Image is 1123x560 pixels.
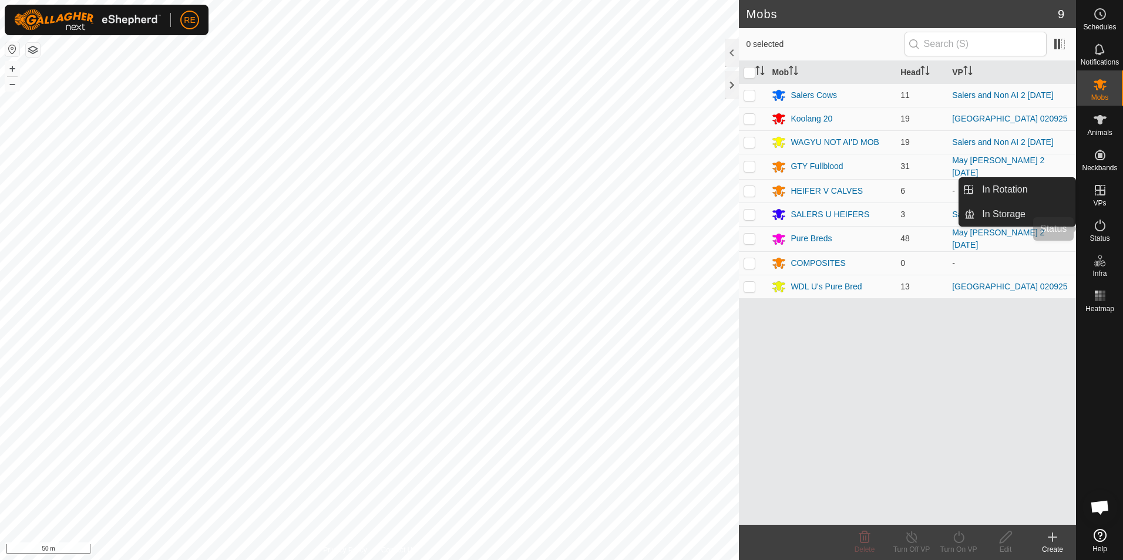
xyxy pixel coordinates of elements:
div: Turn Off VP [888,544,935,555]
a: [GEOGRAPHIC_DATA] 020925 [952,282,1067,291]
button: Reset Map [5,42,19,56]
a: May [PERSON_NAME] 2 [DATE] [952,156,1044,177]
a: In Storage [975,203,1075,226]
div: HEIFER V CALVES [791,185,863,197]
th: Mob [767,61,896,84]
span: 11 [900,90,910,100]
td: - [947,179,1076,203]
a: May [PERSON_NAME] 2 [DATE] [952,228,1044,249]
input: Search (S) [905,32,1047,56]
div: WAGYU NOT AI'D MOB [791,136,879,149]
img: Gallagher Logo [14,9,161,31]
span: In Storage [982,207,1026,221]
div: Edit [982,544,1029,555]
div: COMPOSITES [791,257,845,269]
div: WDL U's Pure Bred [791,281,862,293]
span: In Rotation [982,183,1027,197]
p-sorticon: Activate to sort [963,68,973,77]
span: Animals [1087,129,1112,136]
span: 48 [900,234,910,243]
div: SALERS U HEIFERS [791,208,869,221]
span: 0 [900,258,905,268]
span: 13 [900,282,910,291]
div: GTY Fullblood [791,160,843,173]
div: Salers Cows [791,89,837,102]
span: 31 [900,161,910,171]
span: Help [1092,545,1107,552]
span: Notifications [1081,59,1119,66]
a: Privacy Policy [323,545,367,555]
p-sorticon: Activate to sort [789,68,798,77]
td: - [947,251,1076,275]
a: Salers U's and Big Red [DATE] [952,210,1065,219]
span: 9 [1058,5,1064,23]
div: Turn On VP [935,544,982,555]
li: In Rotation [959,178,1075,201]
p-sorticon: Activate to sort [920,68,930,77]
a: Salers and Non AI 2 [DATE] [952,90,1054,100]
span: Schedules [1083,23,1116,31]
button: Map Layers [26,43,40,57]
span: 6 [900,186,905,195]
span: VPs [1093,200,1106,207]
span: 19 [900,114,910,123]
a: [GEOGRAPHIC_DATA] 020925 [952,114,1067,123]
div: Koolang 20 [791,113,832,125]
button: + [5,62,19,76]
span: Neckbands [1082,164,1117,171]
a: In Rotation [975,178,1075,201]
span: 19 [900,137,910,147]
span: Status [1090,235,1109,242]
span: Delete [855,545,875,554]
button: – [5,77,19,91]
span: Heatmap [1085,305,1114,312]
span: Infra [1092,270,1107,277]
span: RE [184,14,195,26]
div: Pure Breds [791,232,832,245]
a: Help [1077,524,1123,557]
a: Open chat [1082,490,1118,525]
a: Salers and Non AI 2 [DATE] [952,137,1054,147]
span: 3 [900,210,905,219]
div: Create [1029,544,1076,555]
span: 0 selected [746,38,904,50]
a: Contact Us [381,545,416,555]
th: VP [947,61,1076,84]
p-sorticon: Activate to sort [755,68,765,77]
span: Mobs [1091,94,1108,101]
li: In Storage [959,203,1075,226]
th: Head [896,61,947,84]
h2: Mobs [746,7,1057,21]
